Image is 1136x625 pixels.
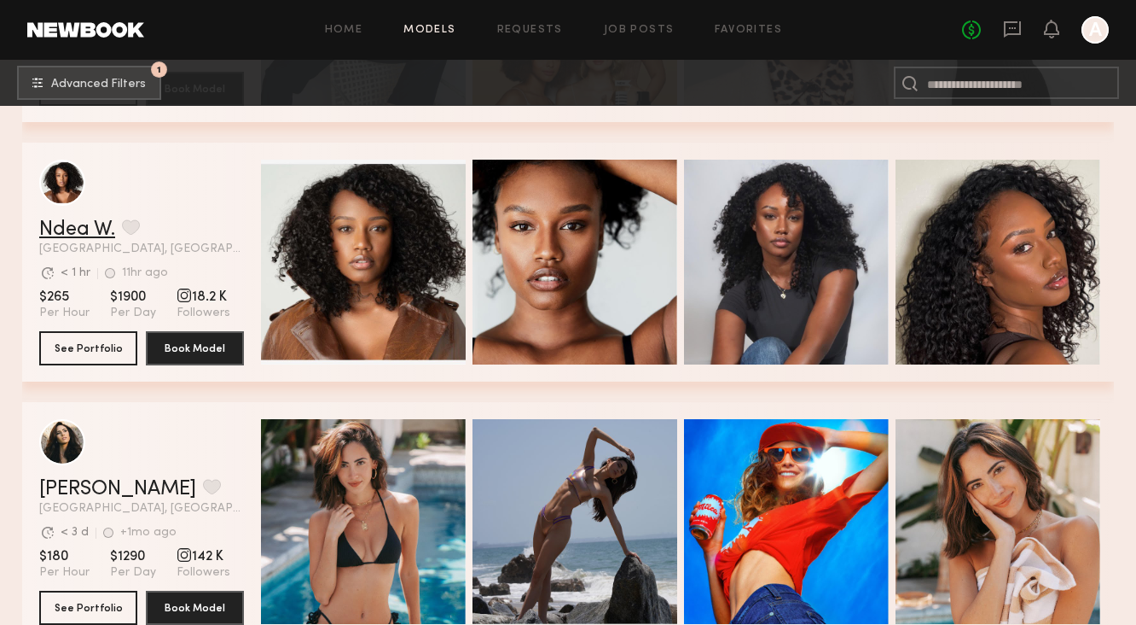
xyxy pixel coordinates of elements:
[39,243,244,255] span: [GEOGRAPHIC_DATA], [GEOGRAPHIC_DATA]
[39,306,90,321] span: Per Hour
[146,591,244,625] button: Book Model
[39,591,137,625] button: See Portfolio
[122,267,168,279] div: 11hr ago
[177,565,230,581] span: Followers
[39,548,90,565] span: $180
[177,306,230,321] span: Followers
[39,565,90,581] span: Per Hour
[17,66,161,100] button: 1Advanced Filters
[110,306,156,321] span: Per Day
[177,548,230,565] span: 142 K
[1081,16,1109,44] a: A
[39,503,244,515] span: [GEOGRAPHIC_DATA], [GEOGRAPHIC_DATA]
[110,548,156,565] span: $1290
[110,565,156,581] span: Per Day
[146,331,244,365] button: Book Model
[157,66,161,73] span: 1
[61,267,90,279] div: < 1 hr
[39,289,90,306] span: $265
[403,25,455,36] a: Models
[177,289,230,306] span: 18.2 K
[497,25,563,36] a: Requests
[39,219,115,240] a: Ndea W.
[61,527,89,539] div: < 3 d
[604,25,675,36] a: Job Posts
[120,527,177,539] div: +1mo ago
[110,289,156,306] span: $1900
[51,79,146,91] span: Advanced Filters
[325,25,363,36] a: Home
[39,331,137,365] button: See Portfolio
[715,25,782,36] a: Favorites
[39,479,196,499] a: [PERSON_NAME]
